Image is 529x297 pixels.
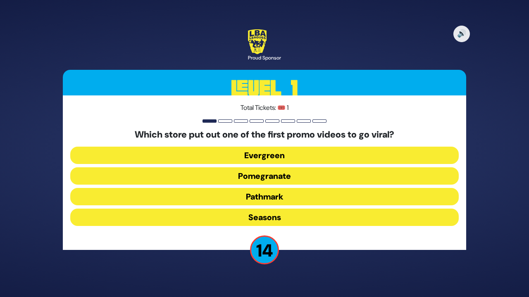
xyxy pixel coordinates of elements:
p: Total Tickets: 🎟️ 1 [70,103,459,113]
h5: Which store put out one of the first promo videos to go viral? [70,129,459,140]
button: Pathmark [70,188,459,205]
button: Seasons [70,209,459,226]
button: Pomegranate [70,167,459,185]
h3: Level 1 [63,70,466,107]
img: LBA [248,29,267,54]
div: Proud Sponsor [248,54,281,62]
button: 🔊 [453,26,470,42]
button: Evergreen [70,147,459,164]
p: 14 [250,235,279,264]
